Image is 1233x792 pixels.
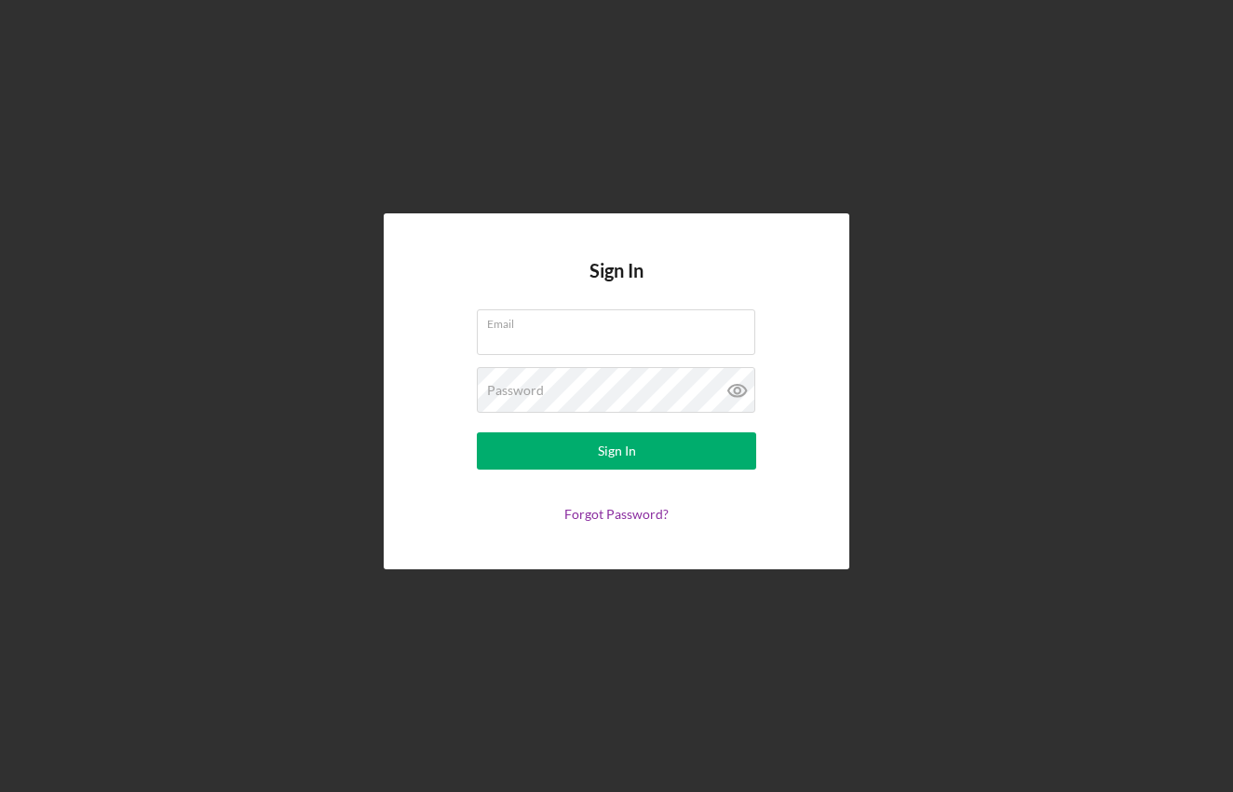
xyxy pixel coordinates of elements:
[598,432,636,470] div: Sign In
[477,432,756,470] button: Sign In
[487,310,755,331] label: Email
[487,383,544,398] label: Password
[564,506,669,522] a: Forgot Password?
[589,260,644,309] h4: Sign In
